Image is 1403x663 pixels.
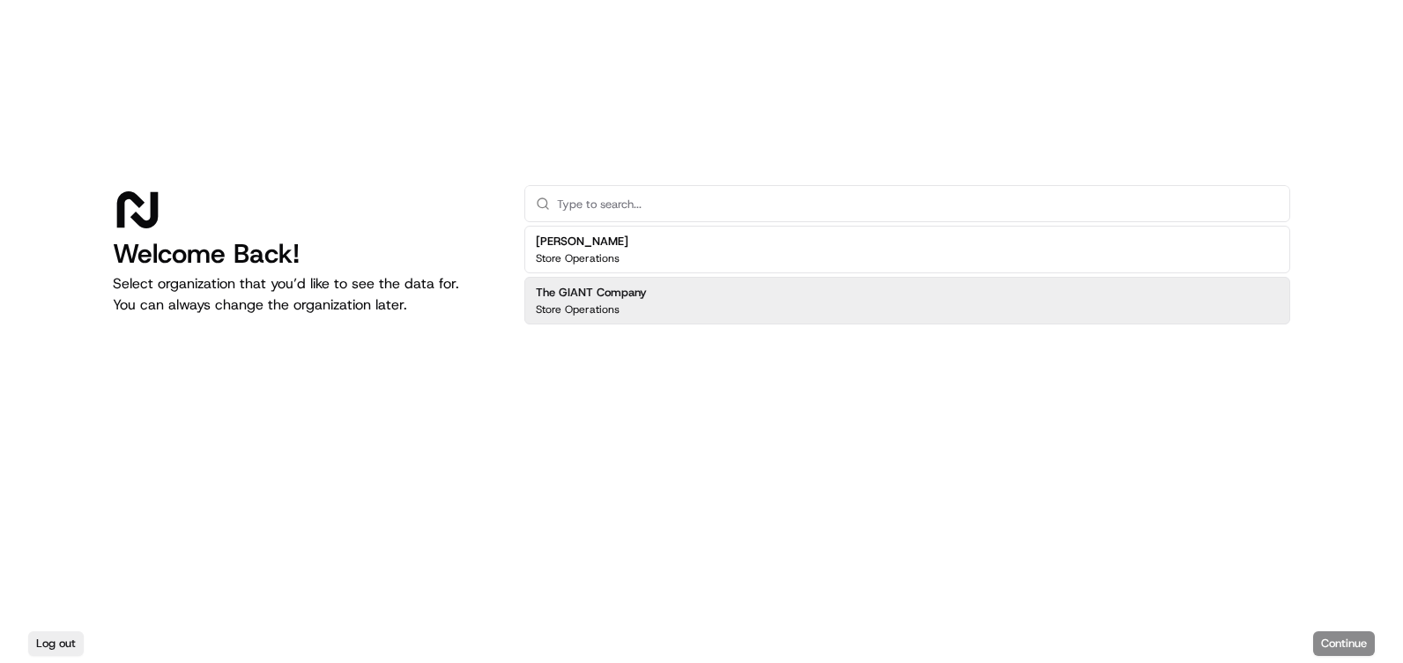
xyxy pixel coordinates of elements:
[28,631,84,656] button: Log out
[524,222,1290,328] div: Suggestions
[557,186,1279,221] input: Type to search...
[113,273,496,316] p: Select organization that you’d like to see the data for. You can always change the organization l...
[536,234,628,250] h2: [PERSON_NAME]
[536,285,647,301] h2: The GIANT Company
[536,302,620,317] p: Store Operations
[536,251,620,265] p: Store Operations
[113,238,496,270] h1: Welcome Back!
